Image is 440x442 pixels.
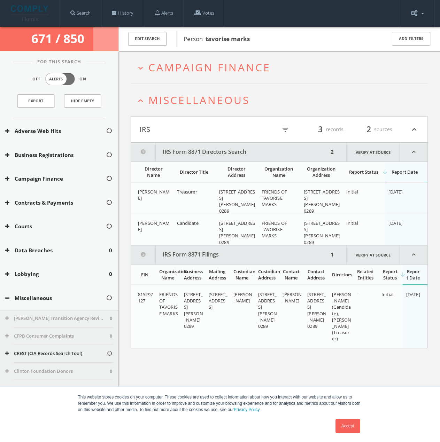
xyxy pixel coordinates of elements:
[234,407,260,412] a: Privacy Policy
[32,76,41,82] span: Off
[5,385,110,392] button: IRS
[5,222,106,230] button: Courts
[140,124,277,135] button: IRS
[5,151,106,159] button: Business Registrations
[388,189,402,195] span: [DATE]
[332,271,349,278] div: Directors
[406,291,420,298] span: [DATE]
[406,268,420,281] div: Report Date
[184,35,250,43] span: Person
[315,123,326,135] span: 3
[5,175,106,183] button: Campaign Finance
[219,220,255,245] span: [STREET_ADDRESS][PERSON_NAME] 0289
[399,271,406,278] i: arrow_downward
[159,291,178,317] span: FRIENDS OF TAVORISE MARKS
[346,169,381,175] div: Report Status
[109,246,112,254] span: 0
[184,291,203,329] span: [STREET_ADDRESS][PERSON_NAME] 0289
[357,268,374,281] div: Related Entities
[79,76,86,82] span: On
[262,166,296,178] div: Organization Name
[177,220,199,226] span: Candidate
[177,169,212,175] div: Director Title
[5,368,110,375] button: Clinton Foundation Donors
[262,189,287,207] span: FRIENDS OF TAVORISE MARKS
[110,333,112,340] span: 0
[258,291,277,329] span: [STREET_ADDRESS][PERSON_NAME] 0289
[131,285,427,348] div: grid
[388,220,402,226] span: [DATE]
[258,268,275,281] div: Custodian Address
[346,189,358,195] span: Initial
[363,123,374,135] span: 2
[184,268,201,281] div: Business Address
[302,124,343,135] div: records
[346,245,400,264] a: Verify at source
[350,124,392,135] div: sources
[381,291,393,298] span: Initial
[346,143,400,161] a: Verify at source
[5,333,110,340] button: CFPB Consumer Complaints
[5,294,106,302] button: Miscellaneous
[148,60,271,74] span: Campaign Finance
[5,246,109,254] button: Data Breaches
[307,268,324,281] div: Contact Address
[5,127,106,135] button: Adverse Web Hits
[11,5,50,21] img: illumis
[5,270,109,278] button: Lobbying
[138,189,170,201] span: [PERSON_NAME]
[381,268,399,281] div: Report Status
[206,35,250,43] b: tavorise marks
[410,124,419,135] i: expand_less
[148,93,250,107] span: Miscellaneous
[177,189,197,195] span: Treasurer
[136,94,428,106] button: expand_lessMiscellaneous
[332,291,351,342] span: [PERSON_NAME] (Candidate), [PERSON_NAME] (Treasurer)
[131,245,329,264] button: IRS Form 8871 Filings
[400,143,427,161] i: expand_less
[109,270,112,278] span: 0
[233,268,250,281] div: Custodian Name
[219,166,254,178] div: Director Address
[78,394,362,413] p: This website stores cookies on your computer. These cookies are used to collect information about...
[307,291,326,329] span: [STREET_ADDRESS][PERSON_NAME] 0289
[304,220,340,245] span: [STREET_ADDRESS][PERSON_NAME] 0289
[392,32,430,46] button: Add Filters
[64,94,101,108] button: Hide Empty
[110,385,112,392] span: 3
[388,169,420,175] div: Report Date
[304,189,340,214] span: [STREET_ADDRESS][PERSON_NAME] 0289
[329,143,336,161] div: 2
[329,245,336,264] div: 1
[110,368,112,375] span: 0
[136,96,145,105] i: expand_less
[138,271,152,278] div: EIN
[138,291,153,304] span: 815297127
[5,350,107,357] button: CREST (CIA Records Search Tool)
[357,291,360,298] span: --
[136,62,428,73] button: expand_moreCampaign Finance
[32,58,86,65] span: For This Search
[233,291,253,304] span: [PERSON_NAME]
[128,32,167,46] button: Edit Search
[5,315,110,322] button: [PERSON_NAME] Transition Agency Review Teams
[283,291,302,304] span: [PERSON_NAME]
[219,189,255,214] span: [STREET_ADDRESS][PERSON_NAME] 0289
[136,63,145,73] i: expand_more
[131,143,329,161] button: IRS Form 8871 Directors Search
[304,166,339,178] div: Organization Address
[5,199,106,207] button: Contracts & Payments
[346,220,358,226] span: Initial
[138,166,169,178] div: Director Name
[400,245,427,264] i: expand_less
[209,291,227,310] span: [STREET_ADDRESS]
[131,182,427,245] div: grid
[381,168,388,175] i: arrow_downward
[138,220,170,232] span: [PERSON_NAME]
[159,268,176,281] div: Organization Name
[209,268,226,281] div: Mailing Address
[262,220,287,239] span: FRIENDS OF TAVORISE MARKS
[31,30,87,47] span: 671 / 850
[335,419,360,433] a: Accept
[110,315,112,322] span: 0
